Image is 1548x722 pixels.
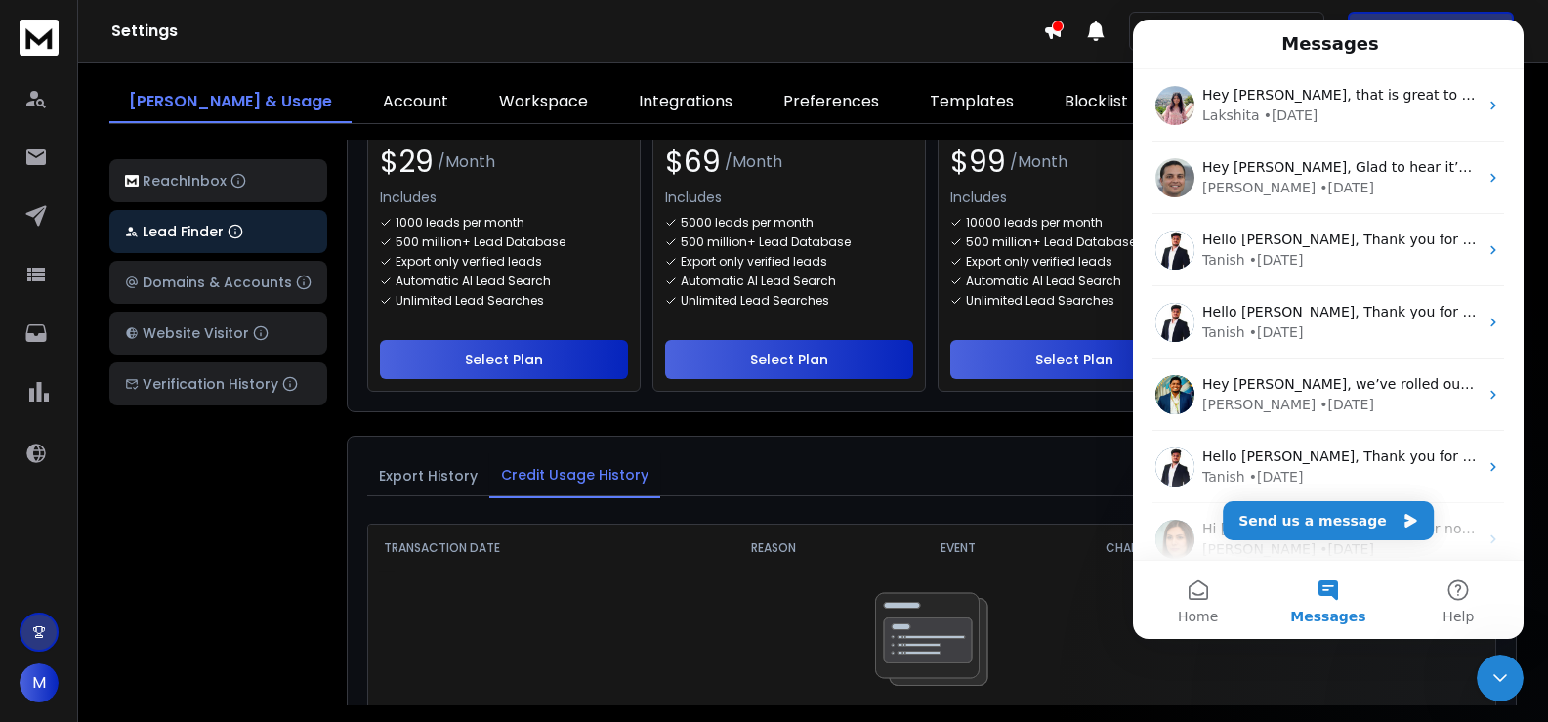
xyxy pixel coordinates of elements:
img: logo [20,20,59,56]
div: • [DATE] [116,303,171,323]
p: Unlimited Lead Searches [396,293,544,309]
p: Automatic AI Lead Search [396,274,551,289]
th: Event [925,525,1090,572]
p: Export only verified leads [681,254,827,270]
a: Workspace [480,82,607,123]
img: Profile image for Elsa [22,500,62,539]
iframe: Intercom live chat [1477,655,1524,701]
a: Account [363,82,468,123]
span: $ 69 [665,145,721,180]
a: Blocklist [1045,82,1148,123]
p: 10000 leads per month [966,215,1103,231]
button: Credit Usage History [489,453,660,498]
p: Export only verified leads [396,254,542,270]
p: Unlimited Lead Searches [966,293,1114,309]
span: $ 29 [380,145,434,180]
div: Tanish [69,303,112,323]
div: • [DATE] [187,158,241,179]
div: [PERSON_NAME] [69,520,183,540]
span: Messages [157,590,232,604]
p: Unlimited Lead Searches [681,293,829,309]
button: Lead Finder [109,210,327,253]
div: [PERSON_NAME] [69,158,183,179]
button: Select Plan [665,340,913,379]
span: Help [310,590,341,604]
div: Tanish [69,231,112,251]
div: Tanish [69,447,112,468]
button: ReachInbox [109,159,327,202]
p: 500 million+ Lead Database [681,234,851,250]
span: $ 99 [950,145,1006,180]
h1: Settings [111,20,1043,43]
button: Messages [130,541,260,619]
p: Automatic AI Lead Search [681,274,836,289]
div: • [DATE] [116,231,171,251]
div: • [DATE] [187,375,241,396]
a: Preferences [764,82,899,123]
img: Profile image for Tanish [22,283,62,322]
button: Send us a message [90,482,301,521]
th: Transaction Date [368,525,735,572]
span: Hi [PERSON_NAME], I apologize for not comprehending your message. Could you please provide more d... [69,501,956,517]
span: /Month [438,150,495,174]
span: Hey [PERSON_NAME], Glad to hear it’s warming now! Looks like that last step did the trick. [69,140,692,155]
button: Export History [367,454,489,497]
p: 500 million+ Lead Database [396,234,565,250]
th: Change [1090,525,1289,572]
a: Templates [910,82,1033,123]
button: M [20,663,59,702]
p: Automatic AI Lead Search [966,274,1121,289]
span: Home [45,590,85,604]
div: [PERSON_NAME] [69,375,183,396]
span: /Month [1010,150,1067,174]
a: Integrations [619,82,752,123]
div: • [DATE] [187,520,241,540]
p: Includes [950,188,1198,207]
p: 5000 leads per month [681,215,814,231]
button: Domains & Accounts [109,261,327,304]
span: /Month [725,150,782,174]
img: logo [125,175,139,188]
button: Select Plan [950,340,1198,379]
button: Select Plan [380,340,628,379]
p: 500 million+ Lead Database [966,234,1136,250]
button: Verification History [109,362,327,405]
p: 1000 leads per month [396,215,524,231]
button: Help [261,541,391,619]
button: Website Visitor [109,312,327,355]
p: Export only verified leads [966,254,1112,270]
img: Profile image for Tanish [22,428,62,467]
div: • [DATE] [116,447,171,468]
p: Includes [380,188,628,207]
span: Hello [PERSON_NAME], Thank you for contacting us. You can input "p=reject" in your records. I hop... [69,212,1435,228]
a: [PERSON_NAME] & Usage [109,82,352,123]
img: Profile image for Tanish [22,211,62,250]
p: Includes [665,188,913,207]
button: Get Free Credits [1348,12,1514,51]
iframe: Intercom live chat [1133,20,1524,639]
img: Profile image for Alan [22,356,62,395]
th: Reason [735,525,925,572]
